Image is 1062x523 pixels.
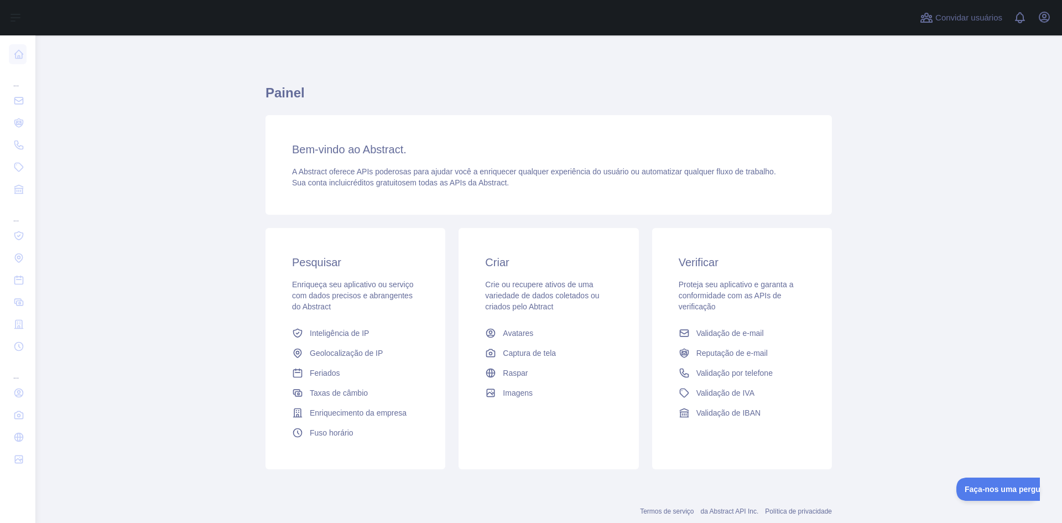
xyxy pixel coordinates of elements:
a: Política de privacidade [765,508,832,515]
a: Enriquecimento da empresa [288,403,423,423]
a: Avatares [481,323,616,343]
font: Enriqueça seu aplicativo ou serviço com dados precisos e abrangentes do Abstract [292,280,413,311]
font: ... [13,215,19,223]
font: ... [13,80,19,88]
font: Inteligência de IP [310,329,369,338]
font: Validação de e-mail [696,329,764,338]
font: em todas as APIs da Abstract. [405,178,509,187]
font: Geolocalização de IP [310,349,383,358]
font: créditos gratuitos [347,178,406,187]
a: Imagens [481,383,616,403]
font: Sua conta inclui [292,178,347,187]
a: Raspar [481,363,616,383]
a: da Abstract API Inc. [701,508,759,515]
font: Enriquecimento da empresa [310,408,407,417]
font: Verificar [679,256,719,268]
font: Validação por telefone [696,369,773,377]
a: Geolocalização de IP [288,343,423,363]
font: Avatares [503,329,533,338]
a: Validação de IVA [674,383,810,403]
font: Crie ou recupere ativos de uma variedade de dados coletados ou criados pelo Abtract [485,280,599,311]
font: Fuso horário [310,428,353,437]
font: ... [13,372,19,380]
iframe: Alternar suporte ao cliente [956,478,1040,501]
font: Painel [265,85,305,100]
font: A Abstract oferece APIs poderosas para ajudar você a enriquecer qualquer experiência do usuário o... [292,167,776,176]
a: Feriados [288,363,423,383]
font: Bem-vindo ao Abstract. [292,143,407,156]
a: Inteligência de IP [288,323,423,343]
font: Validação de IVA [696,389,754,397]
a: Captura de tela [481,343,616,363]
font: Taxas de câmbio [310,389,368,397]
font: Captura de tela [503,349,556,358]
font: Imagens [503,389,533,397]
a: Validação por telefone [674,363,810,383]
font: Proteja seu aplicativo e garanta a conformidade com as APIs de verificação [679,280,794,311]
a: Taxas de câmbio [288,383,423,403]
a: Fuso horário [288,423,423,443]
font: Raspar [503,369,528,377]
font: Faça-nos uma pergunta [8,7,96,16]
a: Reputação de e-mail [674,343,810,363]
font: Criar [485,256,509,268]
a: Termos de serviço [640,508,694,515]
button: Convidar usuários [918,9,1004,27]
font: Validação de IBAN [696,408,761,417]
font: Pesquisar [292,256,341,268]
font: Feriados [310,369,340,377]
font: Reputação de e-mail [696,349,768,358]
a: Validação de e-mail [674,323,810,343]
a: Validação de IBAN [674,403,810,423]
font: Convidar usuários [935,13,1002,22]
